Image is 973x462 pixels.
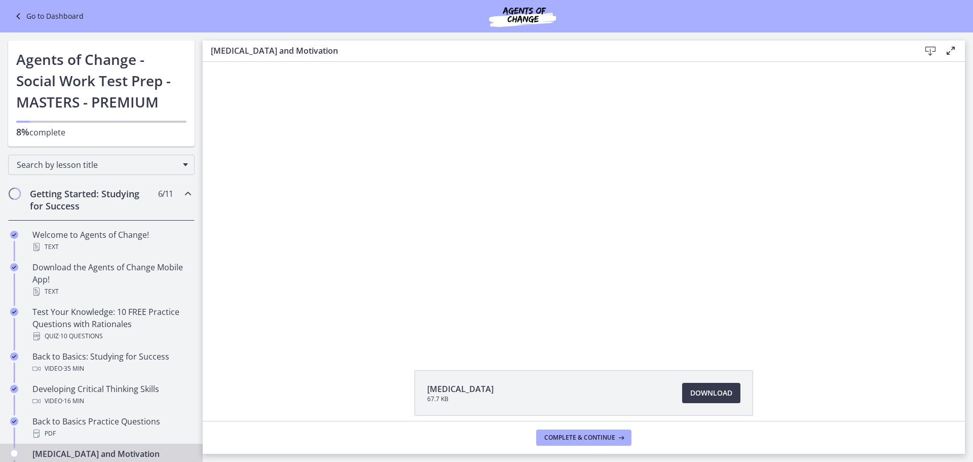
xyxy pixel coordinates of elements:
div: Back to Basics: Studying for Success [32,350,191,375]
div: Welcome to Agents of Change! [32,229,191,253]
div: Search by lesson title [8,155,195,175]
span: 6 / 11 [158,188,173,200]
h2: Getting Started: Studying for Success [30,188,154,212]
img: Agents of Change [462,4,583,28]
span: [MEDICAL_DATA] [427,383,494,395]
h1: Agents of Change - Social Work Test Prep - MASTERS - PREMIUM [16,49,186,113]
i: Completed [10,352,18,361]
h3: [MEDICAL_DATA] and Motivation [211,45,904,57]
i: Completed [10,308,18,316]
div: Text [32,241,191,253]
div: Developing Critical Thinking Skills [32,383,191,407]
div: Video [32,395,191,407]
div: PDF [32,428,191,440]
i: Completed [10,417,18,425]
div: Back to Basics Practice Questions [32,415,191,440]
span: · 16 min [62,395,84,407]
div: Video [32,363,191,375]
span: Search by lesson title [17,159,178,170]
span: · 35 min [62,363,84,375]
span: 67.7 KB [427,395,494,403]
span: · 10 Questions [59,330,103,342]
iframe: Video Lesson [203,62,965,347]
div: Quiz [32,330,191,342]
a: Download [682,383,740,403]
i: Completed [10,385,18,393]
div: Text [32,286,191,298]
i: Completed [10,231,18,239]
a: Go to Dashboard [12,10,84,22]
p: complete [16,126,186,138]
i: Completed [10,263,18,271]
button: Complete & continue [536,430,631,446]
div: Download the Agents of Change Mobile App! [32,261,191,298]
div: Test Your Knowledge: 10 FREE Practice Questions with Rationales [32,306,191,342]
span: Download [690,387,732,399]
span: Complete & continue [544,434,615,442]
span: 8% [16,126,29,138]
